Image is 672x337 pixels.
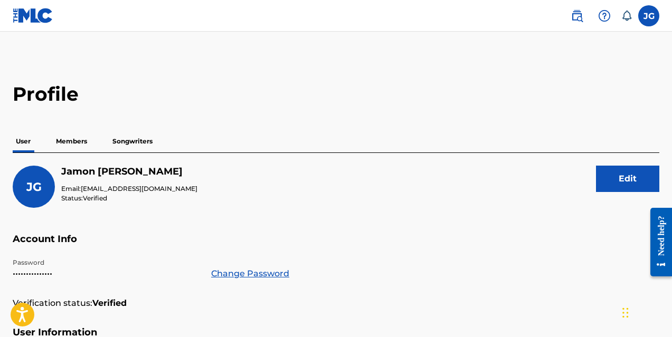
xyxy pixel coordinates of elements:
[13,8,53,23] img: MLC Logo
[61,194,197,203] p: Status:
[13,82,659,106] h2: Profile
[92,297,127,310] strong: Verified
[109,130,156,152] p: Songwriters
[638,5,659,26] div: User Menu
[81,185,197,192] span: [EMAIL_ADDRESS][DOMAIN_NAME]
[594,5,615,26] div: Help
[571,9,583,22] img: search
[13,258,198,267] p: Password
[622,297,629,329] div: Drag
[619,286,672,337] iframe: Chat Widget
[13,297,92,310] p: Verification status:
[598,9,611,22] img: help
[53,130,90,152] p: Members
[621,11,632,21] div: Notifications
[26,180,42,194] span: JG
[13,267,198,280] p: •••••••••••••••
[83,194,107,202] span: Verified
[61,184,197,194] p: Email:
[642,197,672,287] iframe: Resource Center
[596,166,659,192] button: Edit
[566,5,588,26] a: Public Search
[211,267,289,280] a: Change Password
[13,130,34,152] p: User
[61,166,197,178] h5: Jamon Garrett
[13,233,659,258] h5: Account Info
